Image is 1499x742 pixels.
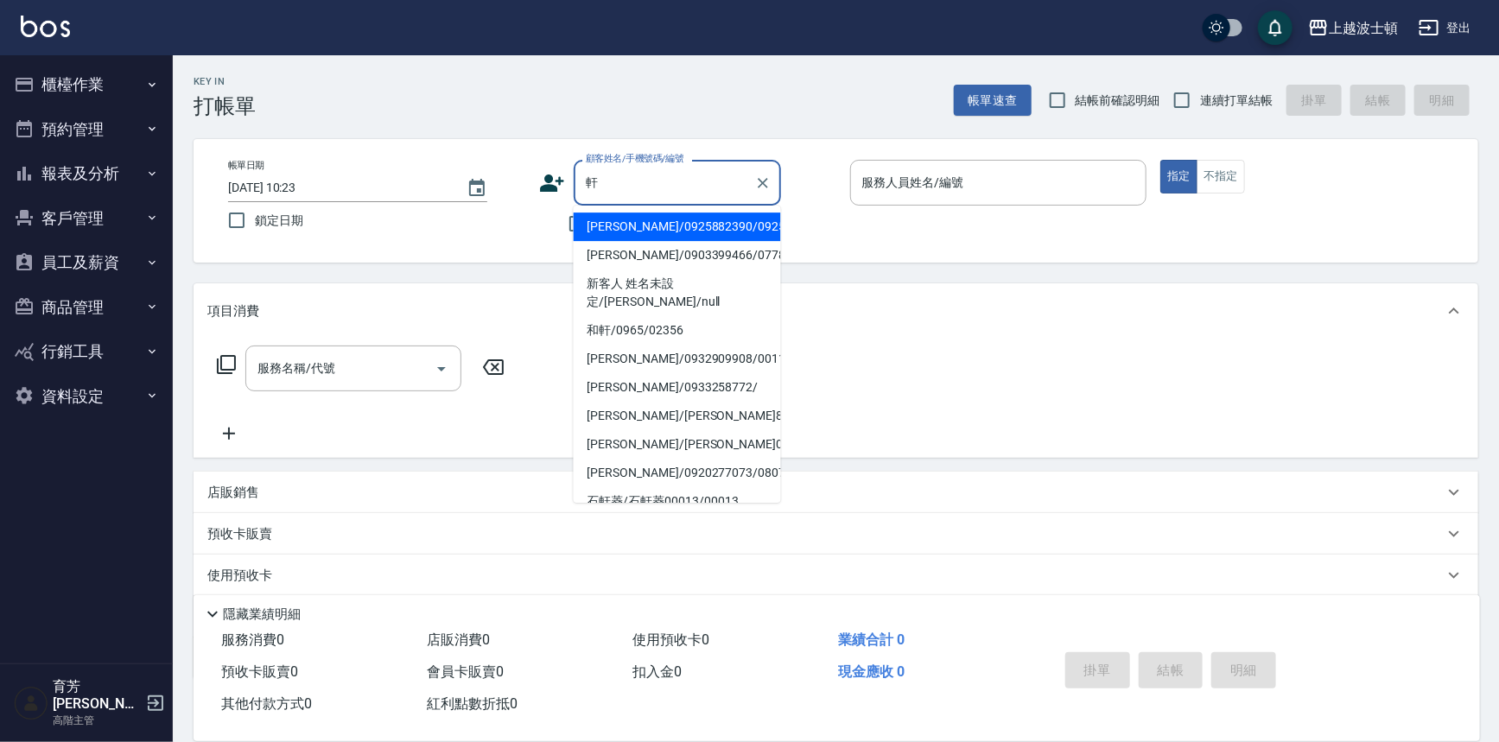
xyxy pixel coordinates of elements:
li: 新客人 姓名未設定/[PERSON_NAME]/null [574,270,781,316]
div: 上越波士頓 [1329,17,1398,39]
li: [PERSON_NAME]/[PERSON_NAME]0120/0120 [574,430,781,459]
label: 顧客姓名/手機號碼/編號 [586,152,684,165]
p: 項目消費 [207,302,259,320]
button: 不指定 [1197,160,1245,193]
span: 紅利點數折抵 0 [427,695,518,712]
span: 結帳前確認明細 [1076,92,1160,110]
div: 預收卡販賣 [194,513,1478,555]
li: 石軒菱/石軒菱00013/00013 [574,487,781,516]
span: 服務消費 0 [221,631,284,648]
p: 高階主管 [53,713,141,728]
h5: 育芳[PERSON_NAME] [53,678,141,713]
button: Open [428,355,455,383]
li: [PERSON_NAME]/0933258772/ [574,373,781,402]
button: save [1258,10,1293,45]
button: 資料設定 [7,374,166,419]
input: YYYY/MM/DD hh:mm [228,174,449,202]
span: 鎖定日期 [255,212,303,230]
p: 使用預收卡 [207,567,272,585]
span: 店販消費 0 [427,631,490,648]
span: 扣入金 0 [632,663,682,680]
button: 指定 [1160,160,1197,193]
button: 報表及分析 [7,151,166,196]
h3: 打帳單 [194,94,256,118]
button: 行銷工具 [7,329,166,374]
span: 現金應收 0 [838,663,905,680]
li: [PERSON_NAME]/0903399466/0778901[PERSON_NAME] [574,241,781,270]
button: 商品管理 [7,285,166,330]
span: 使用預收卡 0 [632,631,709,648]
p: 預收卡販賣 [207,525,272,543]
button: 預約管理 [7,107,166,152]
div: 使用預收卡 [194,555,1478,596]
button: 上越波士頓 [1301,10,1405,46]
li: [PERSON_NAME]/0925882390/0925882 [574,212,781,241]
button: 櫃檯作業 [7,62,166,107]
button: 帳單速查 [954,85,1032,117]
span: 其他付款方式 0 [221,695,312,712]
button: 員工及薪資 [7,240,166,285]
span: 連續打單結帳 [1200,92,1273,110]
li: 和軒/0965/02356 [574,316,781,345]
img: Person [14,686,48,720]
li: [PERSON_NAME]/[PERSON_NAME]851888/851888 [574,402,781,430]
button: 客戶管理 [7,196,166,241]
label: 帳單日期 [228,159,264,172]
div: 項目消費 [194,283,1478,339]
p: 店販銷售 [207,484,259,502]
span: 業績合計 0 [838,631,905,648]
div: 店販銷售 [194,472,1478,513]
li: [PERSON_NAME]/0932909908/001105 [574,345,781,373]
p: 隱藏業績明細 [223,606,301,624]
span: 會員卡販賣 0 [427,663,504,680]
h2: Key In [194,76,256,87]
li: [PERSON_NAME]/0920277073/080760 [574,459,781,487]
button: 登出 [1412,12,1478,44]
span: 預收卡販賣 0 [221,663,298,680]
button: Choose date, selected date is 2025-10-06 [456,168,498,209]
img: Logo [21,16,70,37]
button: Clear [751,171,775,195]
